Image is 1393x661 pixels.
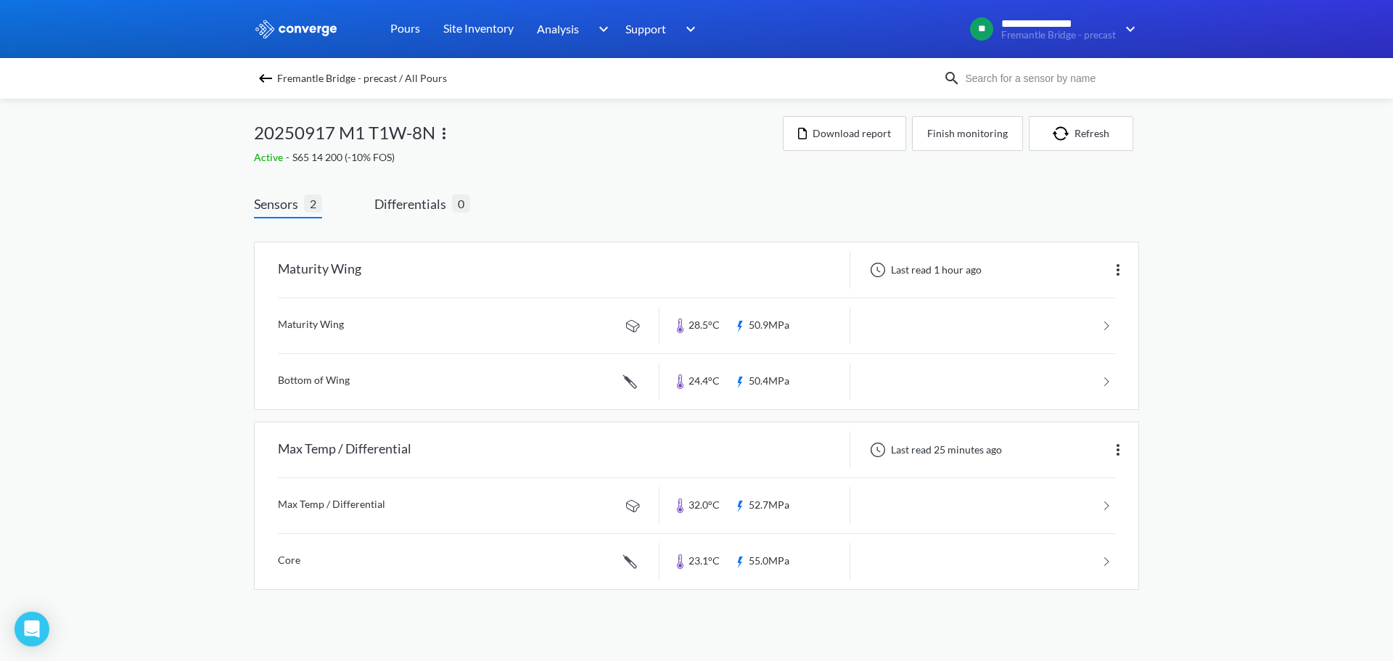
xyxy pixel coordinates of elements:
[1029,116,1133,151] button: Refresh
[278,251,361,289] div: Maturity Wing
[1053,126,1074,141] img: icon-refresh.svg
[625,20,666,38] span: Support
[943,70,961,87] img: icon-search.svg
[676,20,699,38] img: downArrow.svg
[435,125,453,142] img: more.svg
[254,119,435,147] span: 20250917 M1 T1W-8N
[589,20,612,38] img: downArrow.svg
[278,431,411,469] div: Max Temp / Differential
[254,151,286,163] span: Active
[254,20,338,38] img: logo_ewhite.svg
[912,116,1023,151] button: Finish monitoring
[537,20,579,38] span: Analysis
[1116,20,1139,38] img: downArrow.svg
[254,194,304,214] span: Sensors
[862,261,986,279] div: Last read 1 hour ago
[1001,30,1116,41] span: Fremantle Bridge - precast
[277,68,447,89] span: Fremantle Bridge - precast / All Pours
[798,128,807,139] img: icon-file.svg
[961,70,1136,86] input: Search for a sensor by name
[254,149,783,165] div: S65 14 200 (-10% FOS)
[1109,441,1127,459] img: more.svg
[286,151,292,163] span: -
[374,194,452,214] span: Differentials
[304,194,322,213] span: 2
[1109,261,1127,279] img: more.svg
[783,116,906,151] button: Download report
[452,194,470,213] span: 0
[862,441,1006,459] div: Last read 25 minutes ago
[257,70,274,87] img: backspace.svg
[15,612,49,646] div: Open Intercom Messenger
